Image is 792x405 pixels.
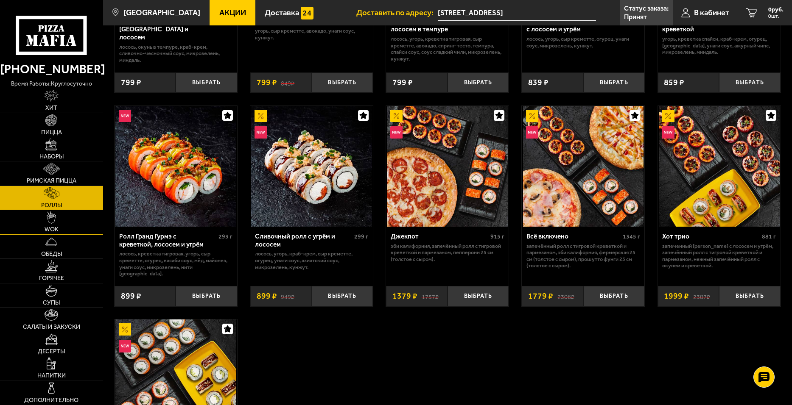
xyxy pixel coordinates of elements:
[658,106,781,227] a: АкционныйНовинкаХот трио
[392,292,417,300] span: 1379 ₽
[490,233,504,240] span: 915 г
[390,126,403,139] img: Новинка
[528,78,549,86] span: 839 ₽
[523,106,644,227] img: Всё включено
[43,300,60,306] span: Супы
[23,324,80,330] span: Салаты и закуски
[257,78,277,86] span: 799 ₽
[176,286,237,306] button: Выбрать
[45,105,57,111] span: Хит
[762,233,776,240] span: 881 г
[257,292,277,300] span: 899 ₽
[448,72,509,93] button: Выбрать
[448,286,509,306] button: Выбрать
[662,126,674,139] img: Новинка
[41,202,62,208] span: Роллы
[386,106,509,227] a: АкционныйНовинкаДжекпот
[526,233,621,241] div: Всё включено
[301,7,313,19] img: 15daf4d41897b9f0e9f617042186c801.svg
[391,243,504,263] p: Эби Калифорния, Запечённый ролл с тигровой креветкой и пармезаном, Пепперони 25 см (толстое с сыр...
[438,5,596,21] input: Ваш адрес доставки
[255,28,369,41] p: угорь, Сыр креметте, авокадо, унаги соус, кунжут.
[693,292,710,300] s: 2307 ₽
[526,36,640,49] p: лосось, угорь, Сыр креметте, огурец, унаги соус, микрозелень, кунжут.
[119,110,131,122] img: Новинка
[119,250,233,277] p: лосось, креветка тигровая, угорь, Сыр креметте, огурец, васаби соус, мёд, майонез, унаги соус, ми...
[694,9,729,17] span: В кабинет
[664,292,689,300] span: 1999 ₽
[37,373,66,379] span: Напитки
[312,286,373,306] button: Выбрать
[662,110,674,122] img: Акционный
[39,154,64,160] span: Наборы
[218,233,232,240] span: 293 г
[250,106,373,227] a: АкционныйНовинкаСливочный ролл с угрём и лососем
[27,178,76,184] span: Римская пицца
[624,14,647,20] p: Принят
[624,5,669,12] p: Статус заказа:
[312,72,373,93] button: Выбрать
[39,275,64,281] span: Горячее
[526,110,538,122] img: Акционный
[255,126,267,139] img: Новинка
[38,349,65,355] span: Десерты
[659,106,780,227] img: Хот трио
[255,233,353,248] div: Сливочный ролл с угрём и лососем
[522,106,644,227] a: АкционныйНовинкаВсё включено
[583,72,645,93] button: Выбрать
[119,233,217,248] div: Ролл Гранд Гурмэ с креветкой, лососем и угрём
[390,110,403,122] img: Акционный
[251,106,372,227] img: Сливочный ролл с угрём и лососем
[45,227,59,233] span: WOK
[662,243,776,269] p: Запеченный [PERSON_NAME] с лососем и угрём, Запечённый ролл с тигровой креветкой и пармезаном, Не...
[557,292,574,300] s: 2306 ₽
[123,9,200,17] span: [GEOGRAPHIC_DATA]
[391,233,488,241] div: Джекпот
[41,130,62,136] span: Пицца
[119,340,131,352] img: Новинка
[719,286,781,306] button: Выбрать
[662,18,760,33] div: [PERSON_NAME] с угрём и креветкой
[41,251,62,257] span: Обеды
[662,233,760,241] div: Хот трио
[121,78,141,86] span: 799 ₽
[219,9,246,17] span: Акции
[255,250,369,270] p: лосось, угорь, краб-крем, Сыр креметте, огурец, унаги соус, азиатский соус, микрозелень, кунжут.
[422,292,439,300] s: 1757 ₽
[119,323,131,336] img: Акционный
[255,110,267,122] img: Акционный
[354,233,368,240] span: 299 г
[387,106,508,227] img: Джекпот
[24,397,78,403] span: Дополнительно
[391,36,504,62] p: лосось, угорь, креветка тигровая, Сыр креметте, авокадо, спринг-тесто, темпура, спайси соус, соус...
[662,36,776,55] p: угорь, креветка спайси, краб-крем, огурец, [GEOGRAPHIC_DATA], унаги соус, ажурный чипс, микрозеле...
[392,78,413,86] span: 799 ₽
[176,72,237,93] button: Выбрать
[119,44,233,64] p: лосось, окунь в темпуре, краб-крем, сливочно-чесночный соус, микрозелень, миндаль.
[768,7,784,13] span: 0 руб.
[115,106,237,227] a: НовинкаРолл Гранд Гурмэ с креветкой, лососем и угрём
[281,78,294,86] s: 849 ₽
[121,292,141,300] span: 899 ₽
[583,286,645,306] button: Выбрать
[719,72,781,93] button: Выбрать
[768,14,784,19] span: 0 шт.
[664,78,684,86] span: 859 ₽
[623,233,640,240] span: 1345 г
[528,292,553,300] span: 1779 ₽
[391,18,488,33] div: Ролл Дабл фиш с угрём и лососем в темпуре
[281,292,294,300] s: 949 ₽
[119,18,217,42] div: Ролл с окунем в [GEOGRAPHIC_DATA] и лососем
[115,106,236,227] img: Ролл Гранд Гурмэ с креветкой, лососем и угрём
[526,18,624,33] div: Запеченный [PERSON_NAME] с лососем и угрём
[265,9,299,17] span: Доставка
[526,126,538,139] img: Новинка
[356,9,438,17] span: Доставить по адресу:
[526,243,640,269] p: Запечённый ролл с тигровой креветкой и пармезаном, Эби Калифорния, Фермерская 25 см (толстое с сы...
